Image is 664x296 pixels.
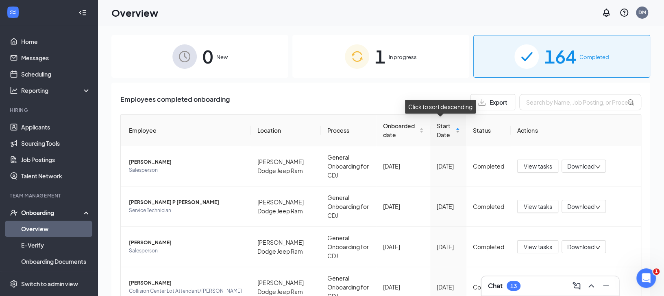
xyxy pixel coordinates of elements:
[524,202,552,211] span: View tasks
[21,86,91,94] div: Reporting
[599,279,612,292] button: Minimize
[524,162,552,171] span: View tasks
[389,53,417,61] span: In progress
[21,50,91,66] a: Messages
[216,53,228,61] span: New
[129,247,244,255] span: Salesperson
[121,115,251,146] th: Employee
[21,208,84,217] div: Onboarding
[383,202,424,211] div: [DATE]
[595,164,601,170] span: down
[405,100,476,114] div: Click to sort descending
[473,242,504,251] div: Completed
[567,202,594,211] span: Download
[10,192,89,199] div: Team Management
[251,227,321,267] td: [PERSON_NAME] Dodge Jeep Ram
[437,121,454,139] span: Start Date
[251,146,321,186] td: [PERSON_NAME] Dodge Jeep Ram
[572,281,581,291] svg: ComposeMessage
[251,186,321,227] td: [PERSON_NAME] Dodge Jeep Ram
[10,280,18,288] svg: Settings
[375,42,385,70] span: 1
[619,8,629,18] svg: QuestionInfo
[21,237,91,253] a: E-Verify
[511,115,641,146] th: Actions
[653,268,660,275] span: 1
[585,279,598,292] button: ChevronUp
[21,66,91,82] a: Scheduling
[10,86,18,94] svg: Analysis
[510,283,517,289] div: 13
[21,253,91,270] a: Onboarding Documents
[595,245,601,250] span: down
[21,135,91,151] a: Sourcing Tools
[524,242,552,251] span: View tasks
[251,115,321,146] th: Location
[21,168,91,184] a: Talent Network
[21,119,91,135] a: Applicants
[517,240,558,253] button: View tasks
[638,9,646,16] div: DM
[376,115,430,146] th: Onboarded date
[21,270,91,286] a: Activity log
[437,162,460,171] div: [DATE]
[21,33,91,50] a: Home
[120,94,230,110] span: Employees completed onboarding
[601,281,611,291] svg: Minimize
[129,287,244,295] span: Collision Center Lot Attendant/[PERSON_NAME]
[129,198,244,206] span: [PERSON_NAME] P [PERSON_NAME]
[466,115,511,146] th: Status
[9,8,17,16] svg: WorkstreamLogo
[21,221,91,237] a: Overview
[321,146,376,186] td: General Onboarding for CDJ
[129,166,244,174] span: Salesperson
[473,162,504,171] div: Completed
[129,158,244,166] span: [PERSON_NAME]
[470,94,515,110] button: Export
[321,115,376,146] th: Process
[473,283,504,292] div: Completed
[10,208,18,217] svg: UserCheck
[473,202,504,211] div: Completed
[490,99,507,105] span: Export
[129,279,244,287] span: [PERSON_NAME]
[10,107,89,114] div: Hiring
[21,280,78,288] div: Switch to admin view
[488,281,503,290] h3: Chat
[21,151,91,168] a: Job Postings
[567,162,594,171] span: Download
[321,186,376,227] td: General Onboarding for CDJ
[78,9,87,17] svg: Collapse
[567,243,594,251] span: Download
[517,160,558,173] button: View tasks
[129,206,244,215] span: Service Technician
[129,239,244,247] span: [PERSON_NAME]
[321,227,376,267] td: General Onboarding for CDJ
[601,8,611,18] svg: Notifications
[383,242,424,251] div: [DATE]
[202,42,213,70] span: 0
[595,204,601,210] span: down
[383,121,418,139] span: Onboarded date
[111,6,158,20] h1: Overview
[636,268,656,288] iframe: Intercom live chat
[519,94,641,110] input: Search by Name, Job Posting, or Process
[517,200,558,213] button: View tasks
[437,283,460,292] div: [DATE]
[579,53,609,61] span: Completed
[383,162,424,171] div: [DATE]
[544,42,576,70] span: 164
[383,283,424,292] div: [DATE]
[437,242,460,251] div: [DATE]
[570,279,583,292] button: ComposeMessage
[437,202,460,211] div: [DATE]
[586,281,596,291] svg: ChevronUp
